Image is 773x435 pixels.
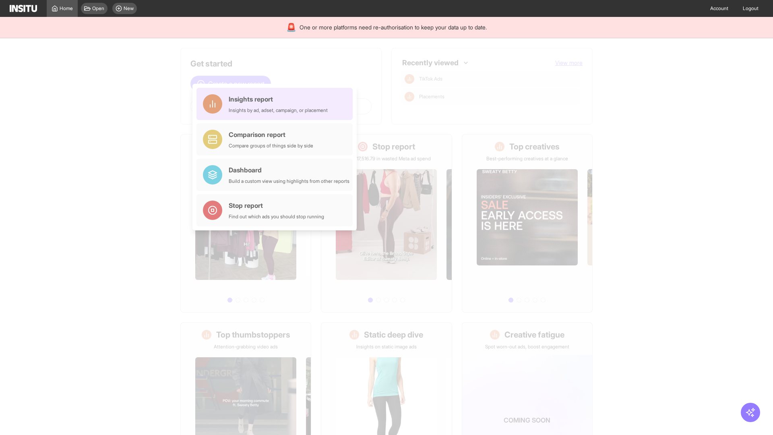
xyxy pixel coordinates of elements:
[124,5,134,12] span: New
[92,5,104,12] span: Open
[60,5,73,12] span: Home
[229,130,313,139] div: Comparison report
[286,22,296,33] div: 🚨
[229,178,349,184] div: Build a custom view using highlights from other reports
[229,165,349,175] div: Dashboard
[229,107,328,114] div: Insights by ad, adset, campaign, or placement
[229,213,324,220] div: Find out which ads you should stop running
[229,94,328,104] div: Insights report
[229,143,313,149] div: Compare groups of things side by side
[229,201,324,210] div: Stop report
[10,5,37,12] img: Logo
[300,23,487,31] span: One or more platforms need re-authorisation to keep your data up to date.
